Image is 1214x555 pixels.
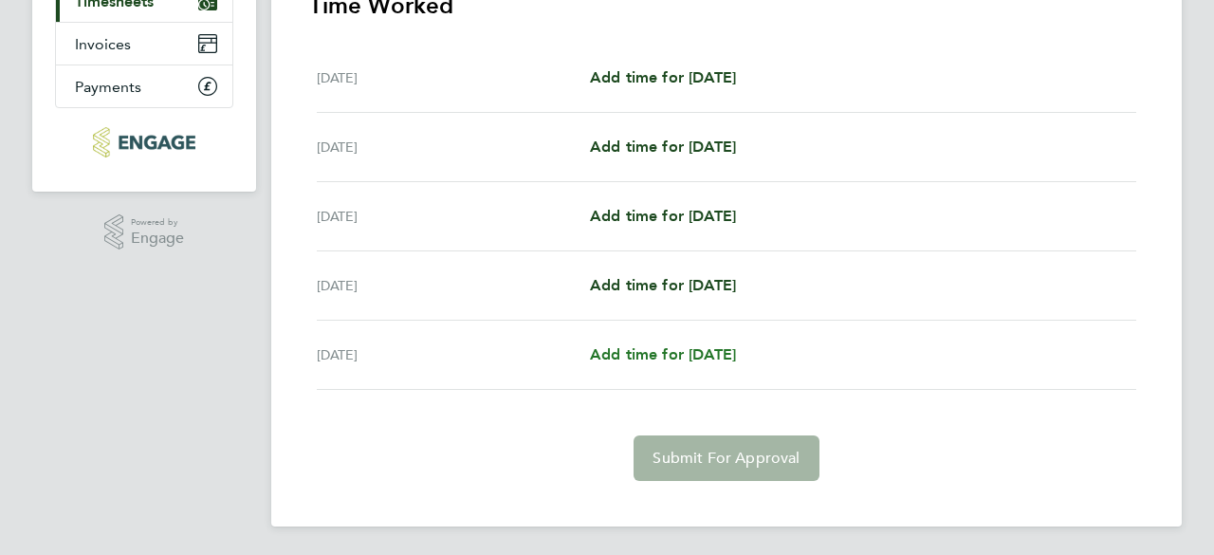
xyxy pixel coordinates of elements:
a: Add time for [DATE] [590,274,736,297]
a: Powered byEngage [104,214,185,250]
div: [DATE] [317,274,590,297]
a: Add time for [DATE] [590,66,736,89]
span: Engage [131,231,184,247]
div: [DATE] [317,66,590,89]
div: [DATE] [317,205,590,228]
span: Invoices [75,35,131,53]
a: Invoices [56,23,232,65]
img: huntereducation-logo-retina.png [93,127,194,157]
span: Add time for [DATE] [590,345,736,363]
span: Add time for [DATE] [590,207,736,225]
a: Add time for [DATE] [590,136,736,158]
span: Payments [75,78,141,96]
a: Add time for [DATE] [590,343,736,366]
a: Payments [56,65,232,107]
div: [DATE] [317,136,590,158]
a: Add time for [DATE] [590,205,736,228]
span: Add time for [DATE] [590,68,736,86]
a: Go to home page [55,127,233,157]
div: [DATE] [317,343,590,366]
span: Add time for [DATE] [590,138,736,156]
span: Add time for [DATE] [590,276,736,294]
span: Powered by [131,214,184,231]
